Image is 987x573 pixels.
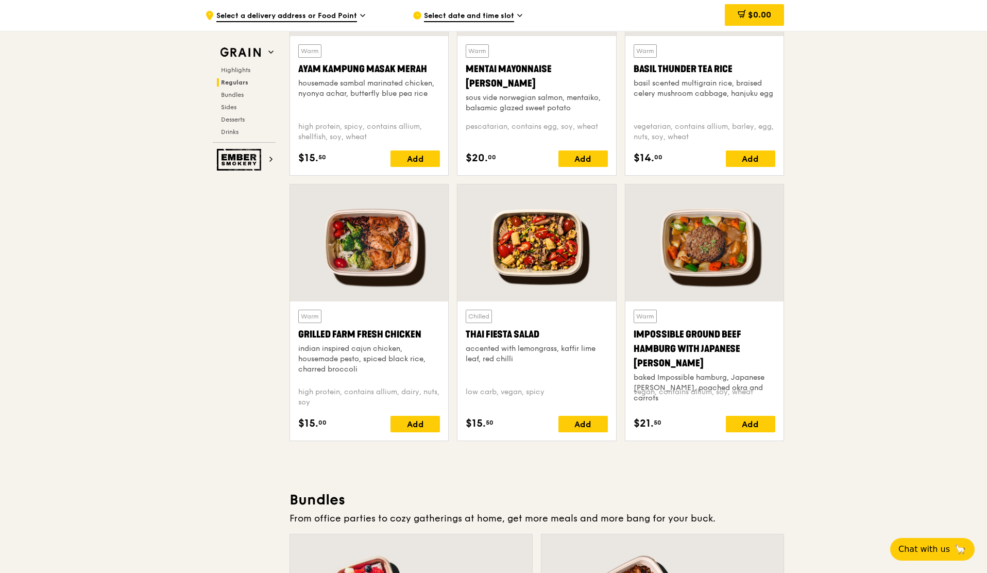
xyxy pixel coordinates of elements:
[634,387,775,408] div: vegan, contains allium, soy, wheat
[486,418,493,427] span: 50
[216,11,357,22] span: Select a delivery address or Food Point
[634,416,654,431] span: $21.
[290,491,784,509] h3: Bundles
[298,310,321,323] div: Warm
[634,310,657,323] div: Warm
[726,416,775,432] div: Add
[726,150,775,167] div: Add
[634,78,775,99] div: basil scented multigrain rice, braised celery mushroom cabbage, hanjuku egg
[221,79,248,86] span: Regulars
[298,122,440,142] div: high protein, spicy, contains allium, shellfish, soy, wheat
[954,543,966,555] span: 🦙
[898,543,950,555] span: Chat with us
[221,66,250,74] span: Highlights
[466,387,607,408] div: low carb, vegan, spicy
[390,150,440,167] div: Add
[290,511,784,526] div: From office parties to cozy gatherings at home, get more meals and more bang for your buck.
[298,62,440,76] div: Ayam Kampung Masak Merah
[466,122,607,142] div: pescatarian, contains egg, soy, wheat
[890,538,975,561] button: Chat with us🦙
[221,116,245,123] span: Desserts
[634,44,657,58] div: Warm
[298,344,440,375] div: indian inspired cajun chicken, housemade pesto, spiced black rice, charred broccoli
[466,310,492,323] div: Chilled
[634,150,654,166] span: $14.
[466,344,607,364] div: accented with lemongrass, kaffir lime leaf, red chilli
[466,150,488,166] span: $20.
[654,153,662,161] span: 00
[488,153,496,161] span: 00
[634,373,775,403] div: baked Impossible hamburg, Japanese [PERSON_NAME], poached okra and carrots
[558,416,608,432] div: Add
[748,10,771,20] span: $0.00
[466,416,486,431] span: $15.
[634,122,775,142] div: vegetarian, contains allium, barley, egg, nuts, soy, wheat
[217,43,264,62] img: Grain web logo
[298,78,440,99] div: housemade sambal marinated chicken, nyonya achar, butterfly blue pea rice
[424,11,514,22] span: Select date and time slot
[221,128,239,136] span: Drinks
[634,327,775,370] div: Impossible Ground Beef Hamburg with Japanese [PERSON_NAME]
[318,418,327,427] span: 00
[298,44,321,58] div: Warm
[298,387,440,408] div: high protein, contains allium, dairy, nuts, soy
[390,416,440,432] div: Add
[466,327,607,342] div: Thai Fiesta Salad
[466,62,607,91] div: Mentai Mayonnaise [PERSON_NAME]
[221,104,236,111] span: Sides
[318,153,326,161] span: 50
[221,91,244,98] span: Bundles
[298,327,440,342] div: Grilled Farm Fresh Chicken
[654,418,661,427] span: 50
[298,150,318,166] span: $15.
[634,62,775,76] div: Basil Thunder Tea Rice
[466,44,489,58] div: Warm
[466,93,607,113] div: sous vide norwegian salmon, mentaiko, balsamic glazed sweet potato
[298,416,318,431] span: $15.
[217,149,264,171] img: Ember Smokery web logo
[558,150,608,167] div: Add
